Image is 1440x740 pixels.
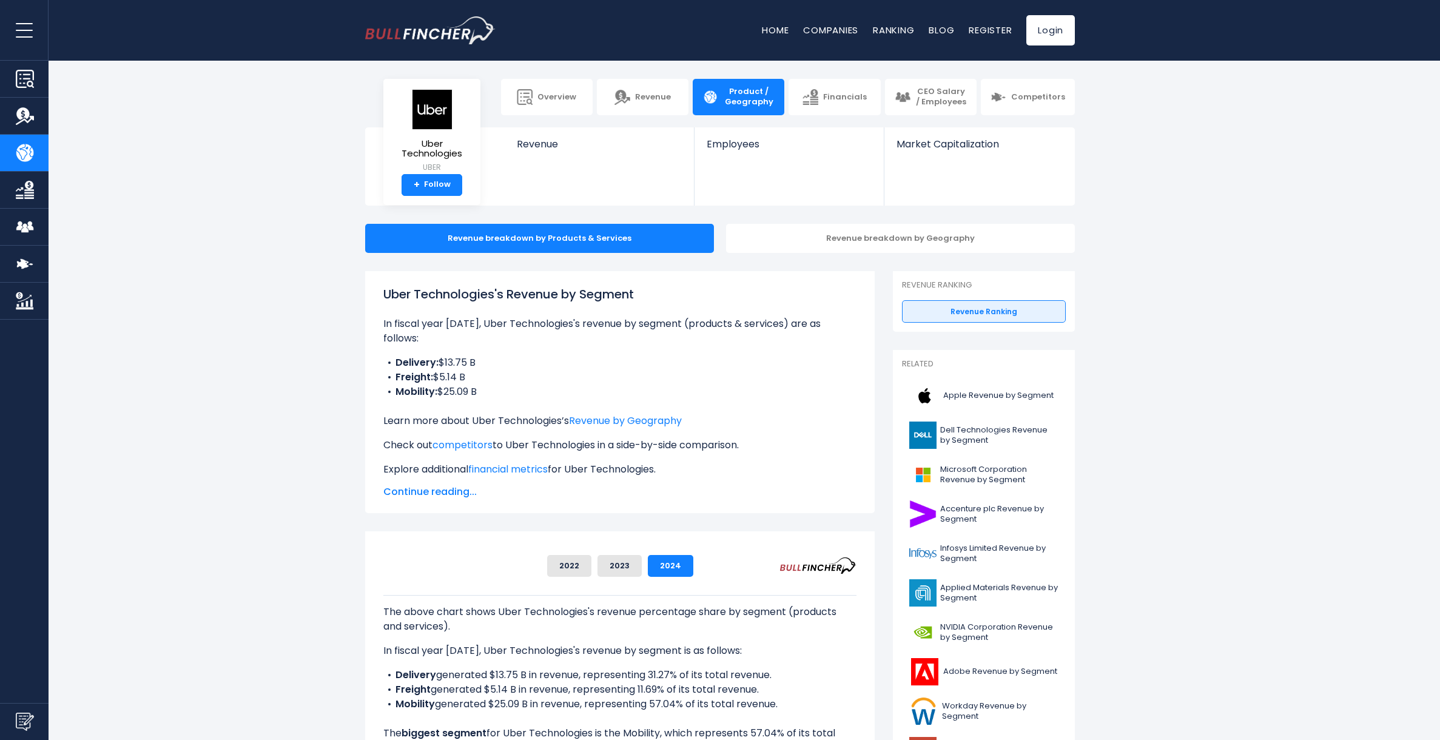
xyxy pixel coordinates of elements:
a: Companies [803,24,858,36]
span: NVIDIA Corporation Revenue by Segment [940,622,1058,643]
img: MSFT logo [909,461,937,488]
li: $5.14 B [383,370,856,385]
a: Apple Revenue by Segment [902,379,1066,412]
a: Overview [501,79,593,115]
a: competitors [432,438,493,452]
li: generated $13.75 B in revenue, representing 31.27% of its total revenue. [383,668,856,682]
b: Mobility [395,697,435,711]
a: Dell Technologies Revenue by Segment [902,419,1066,452]
li: $13.75 B [383,355,856,370]
img: bullfincher logo [365,16,496,44]
span: Accenture plc Revenue by Segment [940,504,1058,525]
a: financial metrics [468,462,548,476]
a: Employees [695,127,883,170]
div: Revenue breakdown by Products & Services [365,224,714,253]
p: Learn more about Uber Technologies’s [383,414,856,428]
span: Financials [823,92,867,103]
a: Adobe Revenue by Segment [902,655,1066,688]
span: Apple Revenue by Segment [943,391,1054,401]
div: Revenue breakdown by Geography [726,224,1075,253]
button: 2022 [547,555,591,577]
b: Delivery [395,668,436,682]
img: WDAY logo [909,698,938,725]
img: DELL logo [909,422,937,449]
img: AAPL logo [909,382,940,409]
b: Delivery: [395,355,439,369]
a: Register [969,24,1012,36]
p: Revenue Ranking [902,280,1066,291]
span: Continue reading... [383,485,856,499]
a: Infosys Limited Revenue by Segment [902,537,1066,570]
a: Revenue [505,127,695,170]
a: Competitors [981,79,1075,115]
span: CEO Salary / Employees [915,87,967,107]
a: Uber Technologies UBER [392,89,471,174]
li: generated $5.14 B in revenue, representing 11.69% of its total revenue. [383,682,856,697]
span: Workday Revenue by Segment [942,701,1058,722]
p: Explore additional for Uber Technologies. [383,462,856,477]
a: Revenue [597,79,688,115]
span: Product / Geography [723,87,775,107]
p: Related [902,359,1066,369]
span: Uber Technologies [393,139,471,159]
img: ACN logo [909,500,937,528]
b: biggest segment [402,726,486,740]
span: Adobe Revenue by Segment [943,667,1057,677]
p: In fiscal year [DATE], Uber Technologies's revenue by segment (products & services) are as follows: [383,317,856,346]
b: Freight: [395,370,433,384]
img: NVDA logo [909,619,937,646]
span: Employees [707,138,871,150]
a: Product / Geography [693,79,784,115]
span: Microsoft Corporation Revenue by Segment [940,465,1058,485]
strong: + [414,180,420,190]
p: The above chart shows Uber Technologies's revenue percentage share by segment (products and servi... [383,605,856,634]
span: Revenue [517,138,682,150]
img: AMAT logo [909,579,937,607]
a: Workday Revenue by Segment [902,695,1066,728]
a: Microsoft Corporation Revenue by Segment [902,458,1066,491]
a: Financials [789,79,880,115]
h1: Uber Technologies's Revenue by Segment [383,285,856,303]
li: generated $25.09 B in revenue, representing 57.04% of its total revenue. [383,697,856,711]
a: Applied Materials Revenue by Segment [902,576,1066,610]
p: Check out to Uber Technologies in a side-by-side comparison. [383,438,856,452]
a: Ranking [873,24,914,36]
a: Go to homepage [365,16,496,44]
a: NVIDIA Corporation Revenue by Segment [902,616,1066,649]
span: Applied Materials Revenue by Segment [940,583,1058,604]
b: Mobility: [395,385,437,399]
a: CEO Salary / Employees [885,79,977,115]
a: Market Capitalization [884,127,1074,170]
small: UBER [393,162,471,173]
a: Home [762,24,789,36]
b: Freight [395,682,431,696]
span: Infosys Limited Revenue by Segment [940,543,1058,564]
img: INFY logo [909,540,937,567]
a: Revenue Ranking [902,300,1066,323]
span: Market Capitalization [897,138,1061,150]
span: Revenue [635,92,671,103]
button: 2024 [648,555,693,577]
p: In fiscal year [DATE], Uber Technologies's revenue by segment is as follows: [383,644,856,658]
span: Overview [537,92,576,103]
a: Blog [929,24,954,36]
img: ADBE logo [909,658,940,685]
button: 2023 [597,555,642,577]
a: +Follow [402,174,462,196]
span: Dell Technologies Revenue by Segment [940,425,1058,446]
li: $25.09 B [383,385,856,399]
a: Revenue by Geography [569,414,682,428]
a: Login [1026,15,1075,45]
span: Competitors [1011,92,1065,103]
a: Accenture plc Revenue by Segment [902,497,1066,531]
